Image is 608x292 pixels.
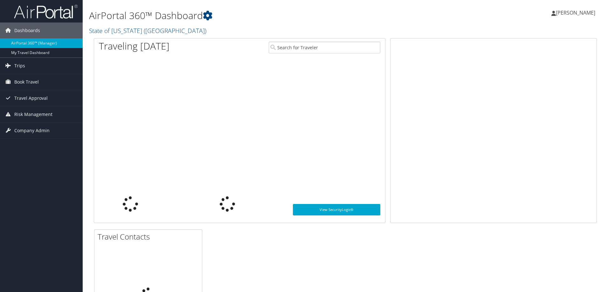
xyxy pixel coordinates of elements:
[89,9,431,22] h1: AirPortal 360™ Dashboard
[293,204,380,215] a: View SecurityLogic®
[14,23,40,38] span: Dashboards
[98,231,202,242] h2: Travel Contacts
[99,39,169,53] h1: Traveling [DATE]
[551,3,602,22] a: [PERSON_NAME]
[14,74,39,90] span: Book Travel
[89,26,208,35] a: State of [US_STATE] ([GEOGRAPHIC_DATA])
[269,42,380,53] input: Search for Traveler
[14,4,78,19] img: airportal-logo.png
[14,58,25,74] span: Trips
[14,90,48,106] span: Travel Approval
[14,106,52,122] span: Risk Management
[556,9,595,16] span: [PERSON_NAME]
[14,123,50,139] span: Company Admin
